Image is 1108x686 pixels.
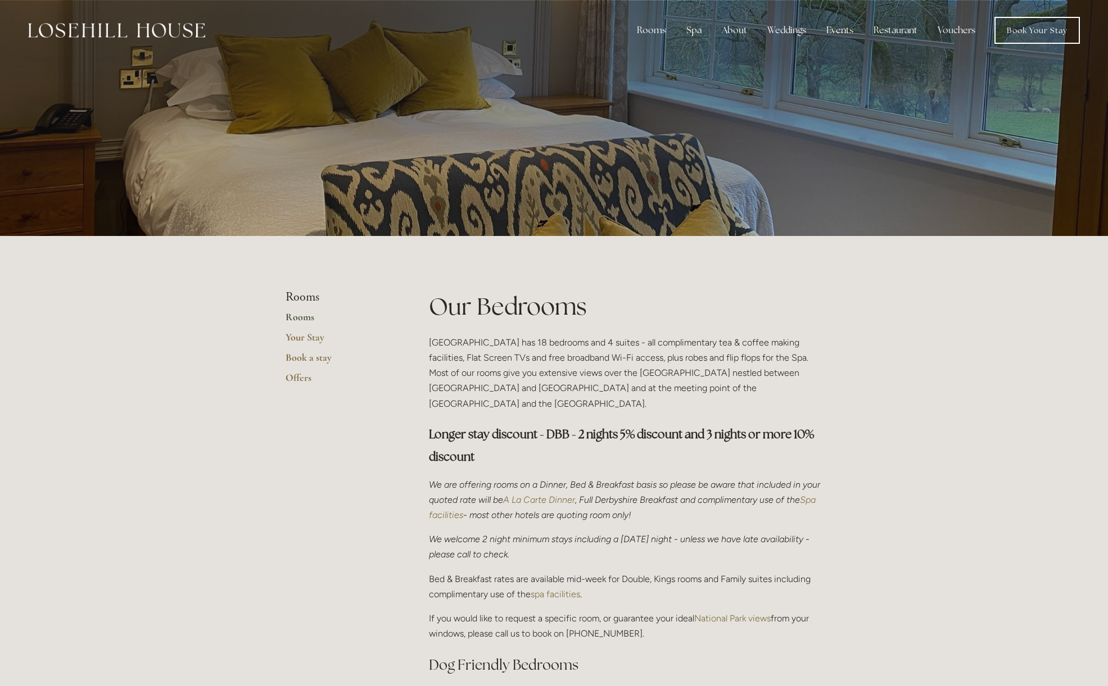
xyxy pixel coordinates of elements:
[817,19,862,42] div: Events
[286,371,393,392] a: Offers
[575,494,800,505] em: , Full Derbyshire Breakfast and complimentary use of the
[994,17,1080,44] a: Book Your Stay
[929,19,984,42] a: Vouchers
[429,571,823,602] p: Bed & Breakfast rates are available mid-week for Double, Kings rooms and Family suites including ...
[531,589,580,599] a: spa facilities
[677,19,711,42] div: Spa
[429,290,823,323] h1: Our Bedrooms
[865,19,926,42] div: Restaurant
[758,19,815,42] div: Weddings
[463,510,631,520] em: - most other hotels are quoting room only!
[429,335,823,411] p: [GEOGRAPHIC_DATA] has 18 bedrooms and 4 suites - all complimentary tea & coffee making facilities...
[694,613,771,624] a: National Park views
[628,19,675,42] div: Rooms
[286,290,393,305] li: Rooms
[28,23,205,38] img: Losehill House
[429,479,822,505] em: We are offering rooms on a Dinner, Bed & Breakfast basis so please be aware that included in your...
[713,19,756,42] div: About
[429,611,823,641] p: If you would like to request a specific room, or guarantee your ideal from your windows, please c...
[286,331,393,351] a: Your Stay
[503,494,575,505] a: A La Carte Dinner
[286,351,393,371] a: Book a stay
[429,534,812,560] em: We welcome 2 night minimum stays including a [DATE] night - unless we have late availability - pl...
[429,426,816,464] strong: Longer stay discount - DBB - 2 nights 5% discount and 3 nights or more 10% discount
[286,311,393,331] a: Rooms
[429,655,823,675] h2: Dog Friendly Bedrooms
